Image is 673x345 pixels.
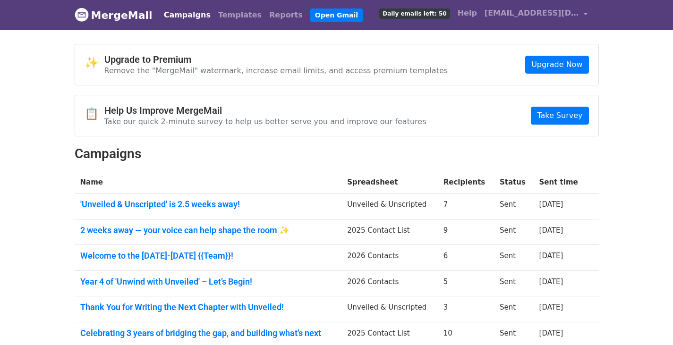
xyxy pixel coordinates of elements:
a: Daily emails left: 50 [375,4,453,23]
a: [DATE] [539,252,563,260]
td: 3 [438,296,494,322]
a: Campaigns [160,6,214,25]
td: 2026 Contacts [341,245,437,271]
td: 9 [438,219,494,245]
a: Upgrade Now [525,56,588,74]
td: Sent [494,219,534,245]
td: Sent [494,296,534,322]
a: [DATE] [539,278,563,286]
a: [EMAIL_ADDRESS][DOMAIN_NAME] [481,4,591,26]
a: 'Unveiled & Unscripted' is 2.5 weeks away! [80,199,336,210]
td: 6 [438,245,494,271]
td: Unveiled & Unscripted [341,194,437,219]
a: Help [454,4,481,23]
td: 5 [438,270,494,296]
td: 2025 Contact List [341,219,437,245]
a: [DATE] [539,200,563,209]
a: MergeMail [75,5,153,25]
a: Year 4 of 'Unwind with Unveiled' – Let’s Begin! [80,277,336,287]
a: [DATE] [539,226,563,235]
td: Sent [494,194,534,219]
a: Open Gmail [310,8,363,22]
span: ✨ [85,56,104,70]
a: Take Survey [531,107,588,125]
td: Sent [494,270,534,296]
a: 2 weeks away — your voice can help shape the room ✨ [80,225,336,236]
span: 📋 [85,107,104,121]
p: Remove the "MergeMail" watermark, increase email limits, and access premium templates [104,66,448,76]
p: Take our quick 2-minute survey to help us better serve you and improve our features [104,117,426,126]
td: Unveiled & Unscripted [341,296,437,322]
th: Recipients [438,171,494,194]
h4: Help Us Improve MergeMail [104,105,426,116]
th: Spreadsheet [341,171,437,194]
h4: Upgrade to Premium [104,54,448,65]
th: Status [494,171,534,194]
a: [DATE] [539,303,563,311]
a: Reports [265,6,307,25]
h2: Campaigns [75,146,599,162]
th: Sent time [534,171,587,194]
span: [EMAIL_ADDRESS][DOMAIN_NAME] [485,8,579,19]
th: Name [75,171,342,194]
td: Sent [494,245,534,271]
td: 7 [438,194,494,219]
a: Welcome to the [DATE]-[DATE] {{Team}}! [80,251,336,261]
a: Templates [214,6,265,25]
img: MergeMail logo [75,8,89,22]
a: Celebrating 3 years of bridging the gap, and building what’s next [80,328,336,338]
td: 2026 Contacts [341,270,437,296]
a: [DATE] [539,329,563,337]
span: Daily emails left: 50 [379,8,450,19]
a: Thank You for Writing the Next Chapter with Unveiled! [80,302,336,312]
